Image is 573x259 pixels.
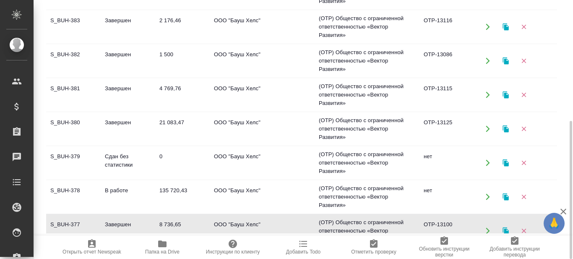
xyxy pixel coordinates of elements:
[419,80,474,110] td: OTP-13115
[515,120,532,138] button: Удалить
[155,216,210,246] td: 8 736,65
[57,235,127,259] button: Открыть отчет Newspeak
[315,112,419,146] td: (OTP) Общество с ограниченной ответственностью «Вектор Развития»
[101,46,155,76] td: Завершен
[155,46,210,76] td: 1 500
[515,18,532,36] button: Удалить
[210,114,315,144] td: ООО "Бауш Хелс"
[286,249,320,255] span: Добавить Todo
[46,46,101,76] td: S_BUH-382
[101,182,155,212] td: В работе
[210,12,315,42] td: ООО "Бауш Хелс"
[210,148,315,178] td: ООО "Бауш Хелс"
[479,222,496,240] button: Открыть
[419,216,474,246] td: OTP-13100
[497,52,514,70] button: Клонировать
[315,44,419,78] td: (OTP) Общество с ограниченной ответственностью «Вектор Развития»
[145,249,180,255] span: Папка на Drive
[315,180,419,214] td: (OTP) Общество с ограниченной ответственностью «Вектор Развития»
[315,10,419,44] td: (OTP) Общество с ограниченной ответственностью «Вектор Развития»
[198,235,268,259] button: Инструкции по клиенту
[484,246,545,258] span: Добавить инструкции перевода
[339,235,409,259] button: Отметить проверку
[479,86,496,104] button: Открыть
[497,18,514,36] button: Клонировать
[419,12,474,42] td: OTP-13116
[497,86,514,104] button: Клонировать
[497,120,514,138] button: Клонировать
[210,182,315,212] td: ООО "Бауш Хелс"
[46,12,101,42] td: S_BUH-383
[46,216,101,246] td: S_BUH-377
[547,215,561,232] span: 🙏
[210,80,315,110] td: ООО "Бауш Хелс"
[63,249,121,255] span: Открыть отчет Newspeak
[155,114,210,144] td: 21 083,47
[497,154,514,172] button: Клонировать
[497,222,514,240] button: Клонировать
[46,148,101,178] td: S_BUH-379
[315,146,419,180] td: (OTP) Общество с ограниченной ответственностью «Вектор Развития»
[497,188,514,206] button: Клонировать
[479,154,496,172] button: Открыть
[419,46,474,76] td: OTP-13086
[101,114,155,144] td: Завершен
[419,182,474,212] td: нет
[414,246,474,258] span: Обновить инструкции верстки
[419,114,474,144] td: OTP-13125
[479,52,496,70] button: Открыть
[544,213,565,234] button: 🙏
[46,114,101,144] td: S_BUH-380
[479,18,496,36] button: Открыть
[268,235,339,259] button: Добавить Todo
[127,235,198,259] button: Папка на Drive
[206,249,260,255] span: Инструкции по клиенту
[479,235,550,259] button: Добавить инструкции перевода
[101,148,155,178] td: Сдан без статистики
[101,216,155,246] td: Завершен
[515,52,532,70] button: Удалить
[479,188,496,206] button: Открыть
[46,80,101,110] td: S_BUH-381
[155,12,210,42] td: 2 176,46
[210,46,315,76] td: ООО "Бауш Хелс"
[46,182,101,212] td: S_BUH-378
[515,86,532,104] button: Удалить
[210,216,315,246] td: ООО "Бауш Хелс"
[315,214,419,248] td: (OTP) Общество с ограниченной ответственностью «Вектор Развития»
[155,80,210,110] td: 4 769,76
[101,80,155,110] td: Завершен
[515,154,532,172] button: Удалить
[515,188,532,206] button: Удалить
[351,249,396,255] span: Отметить проверку
[101,12,155,42] td: Завершен
[155,148,210,178] td: 0
[315,78,419,112] td: (OTP) Общество с ограниченной ответственностью «Вектор Развития»
[479,120,496,138] button: Открыть
[515,222,532,240] button: Удалить
[155,182,210,212] td: 135 720,43
[419,148,474,178] td: нет
[409,235,479,259] button: Обновить инструкции верстки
